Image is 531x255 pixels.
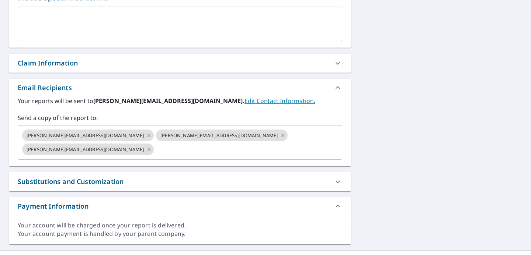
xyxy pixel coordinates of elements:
b: [PERSON_NAME][EMAIL_ADDRESS][DOMAIN_NAME]. [93,97,244,105]
div: Substitutions and Customization [9,172,351,191]
span: [PERSON_NAME][EMAIL_ADDRESS][DOMAIN_NAME] [22,146,148,153]
div: [PERSON_NAME][EMAIL_ADDRESS][DOMAIN_NAME] [156,130,288,141]
div: Payment Information [18,201,88,211]
div: Your account payment is handled by your parent company. [18,230,342,238]
div: Claim Information [18,58,78,68]
div: Payment Information [9,197,351,215]
label: Your reports will be sent to [18,96,342,105]
div: Claim Information [9,54,351,72]
div: [PERSON_NAME][EMAIL_ADDRESS][DOMAIN_NAME] [22,144,154,155]
div: [PERSON_NAME][EMAIL_ADDRESS][DOMAIN_NAME] [22,130,154,141]
div: Email Recipients [9,79,351,96]
span: [PERSON_NAME][EMAIL_ADDRESS][DOMAIN_NAME] [22,132,148,139]
a: EditContactInfo [244,97,315,105]
span: [PERSON_NAME][EMAIL_ADDRESS][DOMAIN_NAME] [156,132,282,139]
label: Send a copy of the report to: [18,113,342,122]
div: Substitutions and Customization [18,177,124,187]
div: Email Recipients [18,83,72,93]
div: Your account will be charged once your report is delivered. [18,221,342,230]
